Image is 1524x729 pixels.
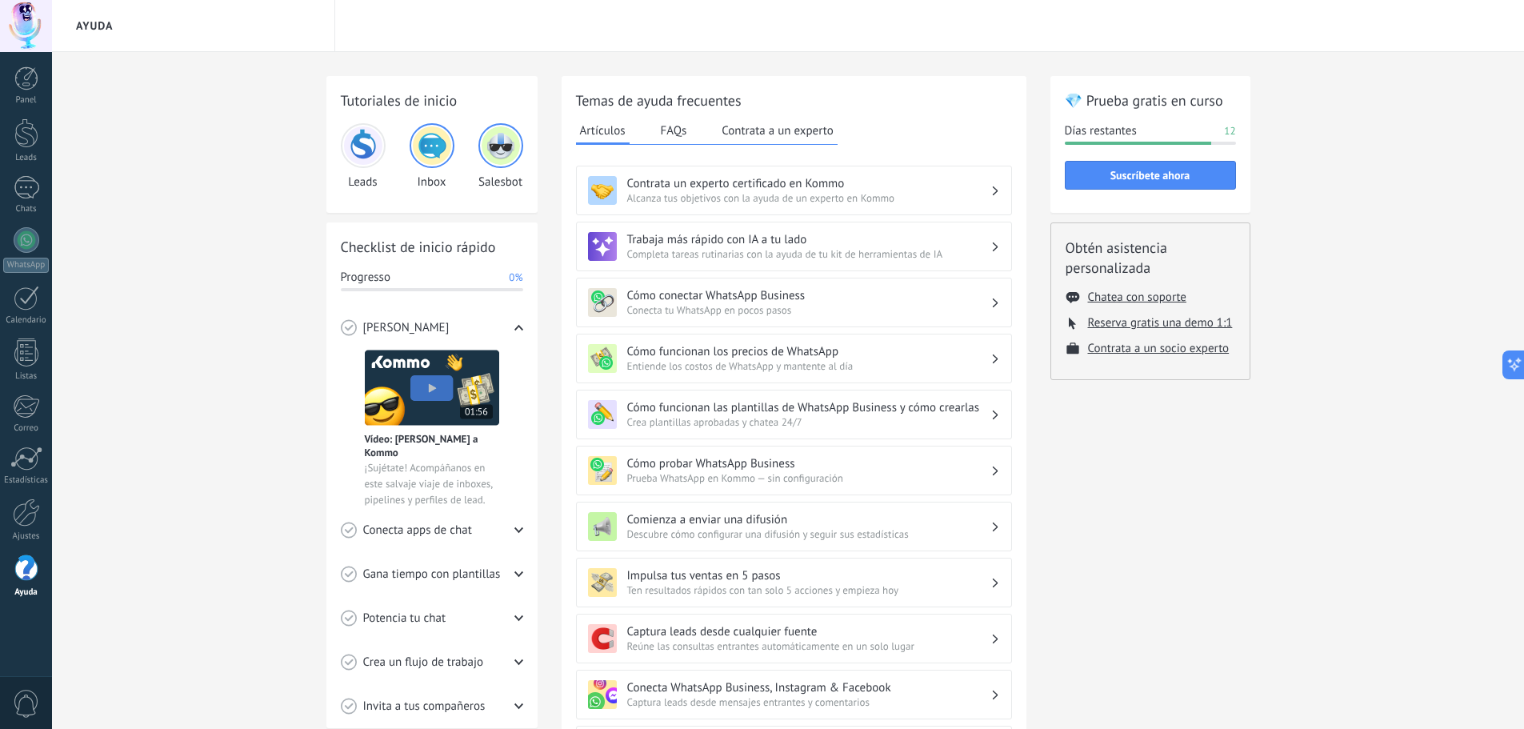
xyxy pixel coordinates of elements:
div: Ayuda [3,587,50,598]
div: Listas [3,371,50,382]
h3: Cómo probar WhatsApp Business [627,456,990,471]
button: Artículos [576,118,630,145]
span: [PERSON_NAME] [363,320,450,336]
button: Chatea con soporte [1088,290,1186,305]
span: Potencia tu chat [363,611,446,627]
span: Gana tiempo con plantillas [363,567,501,583]
span: Suscríbete ahora [1110,170,1190,181]
span: Conecta tu WhatsApp en pocos pasos [627,303,990,317]
span: 12 [1224,123,1235,139]
h2: Obtén asistencia personalizada [1066,238,1235,278]
div: Correo [3,423,50,434]
div: Chats [3,204,50,214]
h2: Temas de ayuda frecuentes [576,90,1012,110]
span: Entiende los costos de WhatsApp y mantente al día [627,359,990,373]
span: Prueba WhatsApp en Kommo — sin configuración [627,471,990,485]
span: Ten resultados rápidos con tan solo 5 acciones y empieza hoy [627,583,990,597]
div: Calendario [3,315,50,326]
h3: Cómo conectar WhatsApp Business [627,288,990,303]
h3: Trabaja más rápido con IA a tu lado [627,232,990,247]
h2: Tutoriales de inicio [341,90,523,110]
span: Vídeo: [PERSON_NAME] a Kommo [365,432,499,459]
div: Ajustes [3,531,50,542]
h3: Conecta WhatsApp Business, Instagram & Facebook [627,680,990,695]
button: Reserva gratis una demo 1:1 [1088,315,1233,330]
span: Progresso [341,270,390,286]
div: Leads [3,153,50,163]
img: Meet video [365,350,499,426]
span: Días restantes [1065,123,1137,139]
h2: 💎 Prueba gratis en curso [1065,90,1236,110]
div: Inbox [410,123,454,190]
h3: Cómo funcionan las plantillas de WhatsApp Business y cómo crearlas [627,400,990,415]
span: Alcanza tus objetivos con la ayuda de un experto en Kommo [627,191,990,205]
span: ¡Sujétate! Acompáñanos en este salvaje viaje de inboxes, pipelines y perfiles de lead. [365,460,499,508]
h2: Checklist de inicio rápido [341,237,523,257]
span: Reúne las consultas entrantes automáticamente en un solo lugar [627,639,990,653]
button: Contrata a un socio experto [1088,341,1230,356]
span: Conecta apps de chat [363,523,472,539]
div: Leads [341,123,386,190]
button: Contrata a un experto [718,118,837,142]
span: Captura leads desde mensajes entrantes y comentarios [627,695,990,709]
div: Panel [3,95,50,106]
button: FAQs [657,118,691,142]
span: Descubre cómo configurar una difusión y seguir sus estadísticas [627,527,990,541]
h3: Comienza a enviar una difusión [627,512,990,527]
h3: Contrata un experto certificado en Kommo [627,176,990,191]
span: Completa tareas rutinarias con la ayuda de tu kit de herramientas de IA [627,247,990,261]
h3: Impulsa tus ventas en 5 pasos [627,568,990,583]
span: Crea plantillas aprobadas y chatea 24/7 [627,415,990,429]
span: 0% [509,270,522,286]
h3: Captura leads desde cualquier fuente [627,624,990,639]
span: Crea un flujo de trabajo [363,655,484,671]
h3: Cómo funcionan los precios de WhatsApp [627,344,990,359]
div: WhatsApp [3,258,49,273]
span: Invita a tus compañeros [363,699,486,715]
button: Suscríbete ahora [1065,161,1236,190]
div: Salesbot [478,123,523,190]
div: Estadísticas [3,475,50,486]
